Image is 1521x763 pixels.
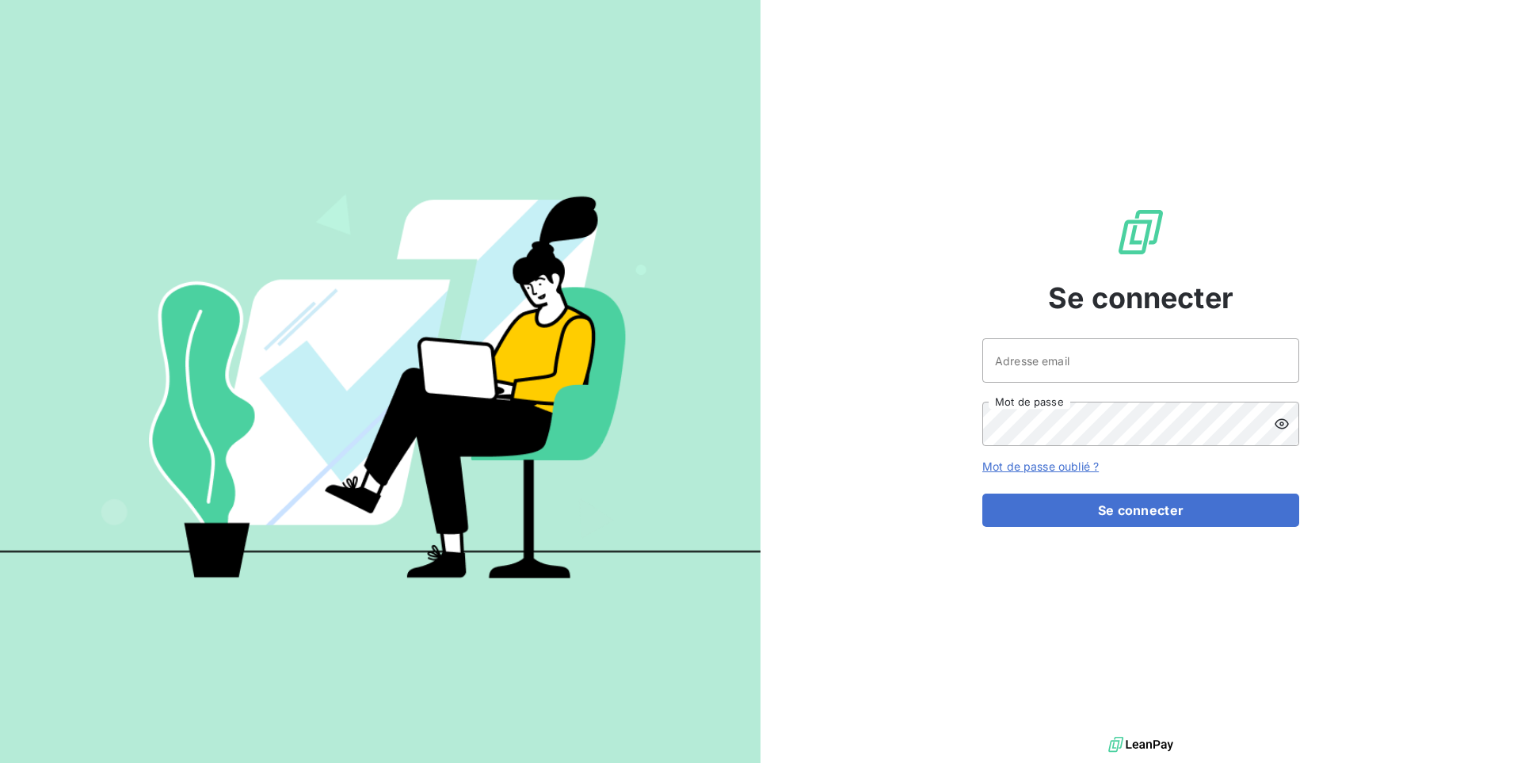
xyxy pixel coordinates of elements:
[1048,277,1233,319] span: Se connecter
[982,460,1099,473] a: Mot de passe oublié ?
[1108,733,1173,757] img: logo
[982,338,1299,383] input: placeholder
[982,494,1299,527] button: Se connecter
[1115,207,1166,258] img: Logo LeanPay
